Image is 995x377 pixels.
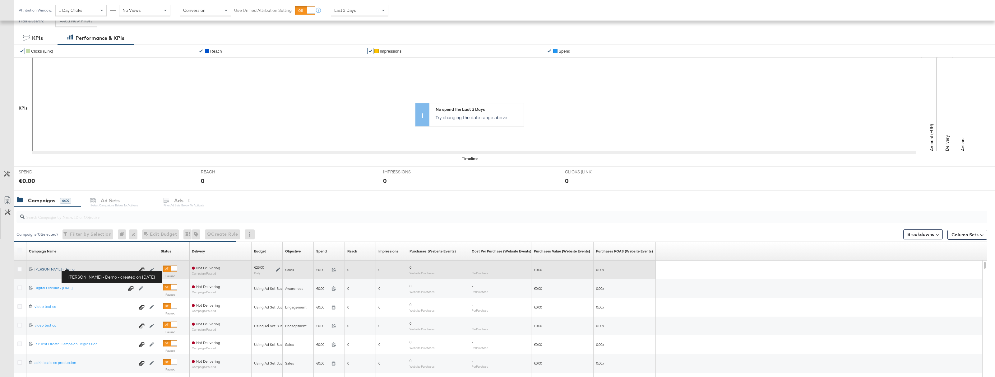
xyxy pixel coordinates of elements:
[192,309,220,313] sub: Campaign Paused
[254,342,289,347] div: Using Ad Set Budget
[196,322,220,326] span: Not Delivering
[378,361,380,365] span: 0
[472,249,531,254] a: The average cost for each purchase tracked by your Custom Audience pixel on your website after pe...
[378,249,399,254] div: Impressions
[35,360,135,366] a: adkit basic cc production
[32,35,43,42] div: KPIs
[316,249,327,254] a: The total amount spent to date.
[472,284,473,288] span: -
[367,48,373,54] a: ✔
[196,303,220,308] span: Not Delivering
[201,176,205,185] div: 0
[378,249,399,254] a: The number of times your ad was served. On mobile apps an ad is counted as served the first time ...
[596,286,604,291] span: 0.00x
[196,266,220,270] span: Not Delivering
[565,169,612,175] span: CLICKS (LINK)
[436,106,521,112] div: No spend The Last 3 Days
[472,249,531,254] div: Cost Per Purchase (Website Events)
[534,249,590,254] div: Purchases Value (Website Events)
[192,365,220,369] sub: Campaign Paused
[35,342,135,346] div: RR: Test Create Campaign Regression
[534,267,542,272] span: €0.00
[35,285,124,290] div: Digital Circular - [DATE]
[28,197,55,204] div: Campaigns
[558,49,570,54] span: Spend
[347,305,349,309] span: 0
[316,342,329,347] span: €0.00
[410,365,435,368] sub: Website Purchases
[378,323,380,328] span: 0
[254,361,289,366] div: Using Ad Set Budget
[35,267,135,273] a: [PERSON_NAME] - Demo
[76,35,124,42] div: Performance & KPIs
[534,286,542,291] span: €0.00
[234,7,293,13] label: Use Unified Attribution Setting:
[285,286,303,291] span: Awareness
[534,361,542,365] span: €0.00
[436,114,521,120] p: Try changing the date range above
[201,169,248,175] span: REACH
[60,198,71,204] div: 4409
[316,267,329,272] span: €0.00
[903,229,943,239] button: Breakdowns
[472,265,473,270] span: -
[35,342,135,348] a: RR: Test Create Campaign Regression
[254,265,264,270] div: €25.00
[118,229,129,239] div: 0
[410,302,411,307] span: 0
[192,290,220,294] sub: Campaign Paused
[163,274,177,278] label: Paused
[546,48,552,54] a: ✔
[285,342,294,347] span: Sales
[35,285,124,292] a: Digital Circular - [DATE]
[596,249,653,254] div: Purchases ROAS (Website Events)
[534,249,590,254] a: The total value of the purchase actions tracked by your Custom Audience pixel on your website aft...
[565,176,569,185] div: 0
[192,249,205,254] a: Reflects the ability of your Ad Campaign to achieve delivery based on ad states, schedule and bud...
[947,230,987,240] button: Column Sets
[123,7,141,13] span: No Views
[35,304,135,309] div: video test cc
[316,323,329,328] span: €0.00
[410,309,435,312] sub: Website Purchases
[378,305,380,309] span: 0
[378,267,380,272] span: 0
[596,361,604,365] span: 0.00x
[410,249,456,254] a: The number of times a purchase was made tracked by your Custom Audience pixel on your website aft...
[347,267,349,272] span: 0
[35,323,135,329] a: video test cc
[254,249,266,254] a: The maximum amount you're willing to spend on your ads, on average each day or over the lifetime ...
[285,323,307,328] span: Engagement
[19,19,44,23] div: Filter & Search:
[472,271,488,275] sub: Per Purchase
[25,208,895,220] input: Search Campaigns by Name, ID or Objective
[410,321,411,326] span: 0
[31,49,53,54] span: Clicks (Link)
[285,249,301,254] div: Objective
[410,340,411,344] span: 0
[472,327,488,331] sub: Per Purchase
[534,342,542,347] span: €0.00
[596,267,604,272] span: 0.00x
[316,361,329,365] span: €0.00
[472,365,488,368] sub: Per Purchase
[29,249,56,254] div: Campaign Name
[285,361,294,365] span: Sales
[347,286,349,291] span: 0
[19,8,52,12] div: Attribution Window:
[410,249,456,254] div: Purchases (Website Events)
[472,321,473,326] span: -
[383,169,430,175] span: IMPRESSIONS
[378,286,380,291] span: 0
[285,305,307,309] span: Engagement
[410,284,411,288] span: 0
[472,290,488,294] sub: Per Purchase
[196,284,220,289] span: Not Delivering
[472,346,488,350] sub: Per Purchase
[316,305,329,309] span: €0.00
[410,346,435,350] sub: Website Purchases
[285,249,301,254] a: Your campaign's objective.
[19,176,35,185] div: €0.00
[347,249,357,254] div: Reach
[596,342,604,347] span: 0.00x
